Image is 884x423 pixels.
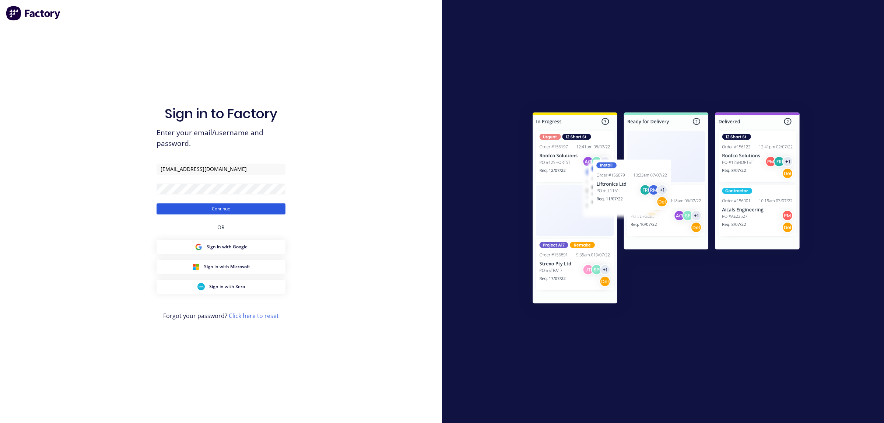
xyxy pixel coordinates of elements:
[157,164,285,175] input: Email/Username
[204,263,250,270] span: Sign in with Microsoft
[195,243,202,251] img: Google Sign in
[157,240,285,254] button: Google Sign inSign in with Google
[516,98,816,321] img: Sign in
[6,6,61,21] img: Factory
[163,311,279,320] span: Forgot your password?
[157,127,285,149] span: Enter your email/username and password.
[192,263,200,270] img: Microsoft Sign in
[165,106,277,122] h1: Sign in to Factory
[209,283,245,290] span: Sign in with Xero
[157,280,285,294] button: Xero Sign inSign in with Xero
[197,283,205,290] img: Xero Sign in
[217,214,225,240] div: OR
[207,244,248,250] span: Sign in with Google
[157,260,285,274] button: Microsoft Sign inSign in with Microsoft
[157,203,285,214] button: Continue
[229,312,279,320] a: Click here to reset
